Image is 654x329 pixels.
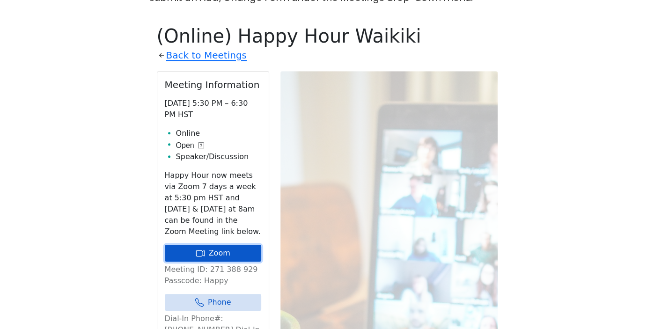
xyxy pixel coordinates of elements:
[165,170,261,237] p: Happy Hour now meets via Zoom 7 days a week at 5:30 pm HST and [DATE] & [DATE] at 8am can be foun...
[165,294,261,311] a: Phone
[165,79,261,90] h2: Meeting Information
[176,151,261,162] li: Speaker/Discussion
[176,128,261,139] li: Online
[176,140,204,151] button: Open
[165,98,261,120] p: [DATE] 5:30 PM – 6:30 PM HST
[165,245,261,262] a: Zoom
[165,264,261,286] p: Meeting ID: 271 388 929 Passcode: Happy
[176,140,194,151] span: Open
[166,47,247,64] a: Back to Meetings
[157,25,498,47] h1: (Online) Happy Hour Waikiki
